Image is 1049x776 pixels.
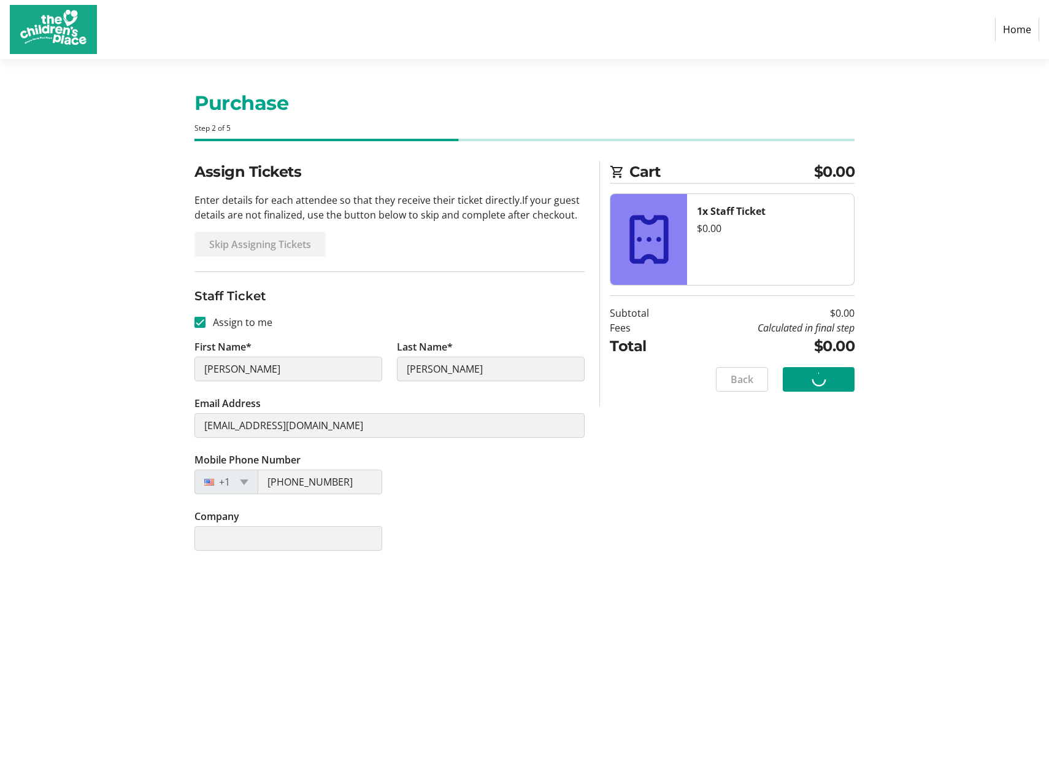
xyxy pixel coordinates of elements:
h1: Purchase [194,88,855,118]
label: First Name* [194,340,252,354]
img: The Children's Place's Logo [10,5,97,54]
label: Mobile Phone Number [194,452,301,467]
td: Total [610,335,680,357]
strong: 1x Staff Ticket [697,204,766,218]
p: Enter details for each attendee so that they receive their ticket directly. If your guest details... [194,193,585,222]
td: Subtotal [610,306,680,320]
label: Assign to me [206,315,272,330]
h2: Assign Tickets [194,161,585,183]
label: Company [194,509,239,524]
td: $0.00 [680,306,855,320]
label: Last Name* [397,340,453,354]
td: Calculated in final step [680,320,855,335]
a: Home [995,18,1039,41]
td: Fees [610,320,680,335]
div: $0.00 [697,221,844,236]
label: Email Address [194,396,261,411]
input: (201) 555-0123 [258,470,382,494]
span: $0.00 [814,161,855,183]
h3: Staff Ticket [194,287,585,305]
td: $0.00 [680,335,855,357]
span: Cart [629,161,814,183]
div: Step 2 of 5 [194,123,855,134]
